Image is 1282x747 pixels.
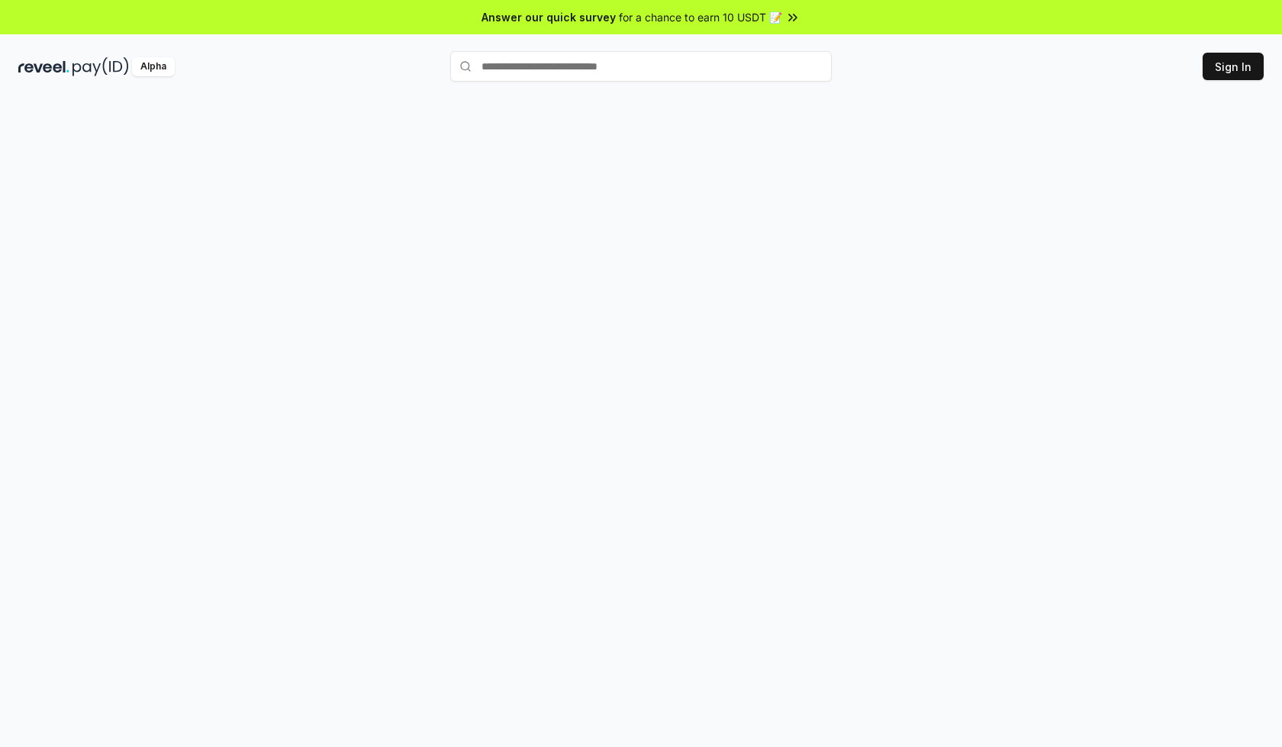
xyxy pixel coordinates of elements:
[72,57,129,76] img: pay_id
[18,57,69,76] img: reveel_dark
[619,9,782,25] span: for a chance to earn 10 USDT 📝
[1203,53,1264,80] button: Sign In
[482,9,616,25] span: Answer our quick survey
[132,57,175,76] div: Alpha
